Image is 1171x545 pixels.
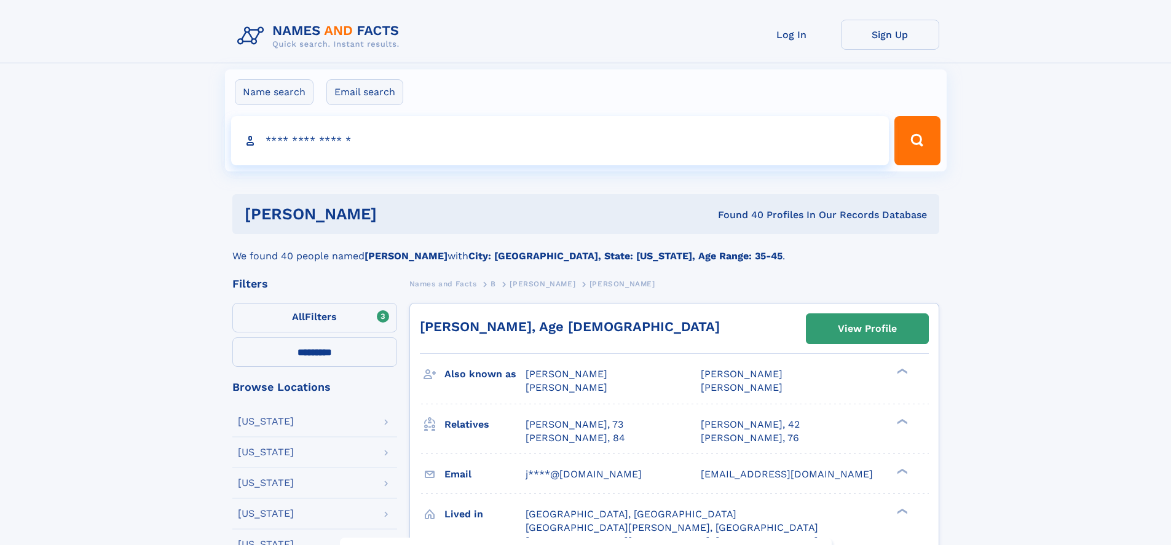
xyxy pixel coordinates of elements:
a: Names and Facts [409,276,477,291]
a: [PERSON_NAME], 42 [701,418,800,431]
span: [GEOGRAPHIC_DATA], [GEOGRAPHIC_DATA] [526,508,736,520]
label: Email search [326,79,403,105]
h3: Email [444,464,526,485]
b: [PERSON_NAME] [365,250,448,262]
label: Filters [232,303,397,332]
div: [US_STATE] [238,417,294,426]
span: B [491,280,496,288]
div: Found 40 Profiles In Our Records Database [547,208,927,222]
div: ❯ [894,467,909,475]
a: [PERSON_NAME], Age [DEMOGRAPHIC_DATA] [420,319,720,334]
a: Log In [743,20,841,50]
div: ❯ [894,417,909,425]
div: ❯ [894,507,909,515]
span: [PERSON_NAME] [510,280,575,288]
a: [PERSON_NAME], 73 [526,418,623,431]
div: Filters [232,278,397,289]
input: search input [231,116,889,165]
h1: [PERSON_NAME] [245,206,548,222]
a: Sign Up [841,20,939,50]
a: [PERSON_NAME], 84 [526,431,625,445]
span: [PERSON_NAME] [526,368,607,380]
label: Name search [235,79,313,105]
b: City: [GEOGRAPHIC_DATA], State: [US_STATE], Age Range: 35-45 [468,250,783,262]
span: [PERSON_NAME] [701,382,783,393]
span: [PERSON_NAME] [589,280,655,288]
span: All [292,311,305,323]
a: B [491,276,496,291]
span: [PERSON_NAME] [526,382,607,393]
img: Logo Names and Facts [232,20,409,53]
a: [PERSON_NAME], 76 [701,431,799,445]
h3: Relatives [444,414,526,435]
div: [US_STATE] [238,447,294,457]
h3: Lived in [444,504,526,525]
div: ❯ [894,367,909,375]
div: [US_STATE] [238,509,294,519]
h3: Also known as [444,364,526,385]
span: [GEOGRAPHIC_DATA][PERSON_NAME], [GEOGRAPHIC_DATA] [526,522,818,533]
a: [PERSON_NAME] [510,276,575,291]
div: Browse Locations [232,382,397,393]
button: Search Button [894,116,940,165]
span: [EMAIL_ADDRESS][DOMAIN_NAME] [701,468,873,480]
a: View Profile [806,314,928,343]
div: We found 40 people named with . [232,234,939,264]
span: [PERSON_NAME] [701,368,783,380]
div: View Profile [838,315,897,343]
div: [US_STATE] [238,478,294,488]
